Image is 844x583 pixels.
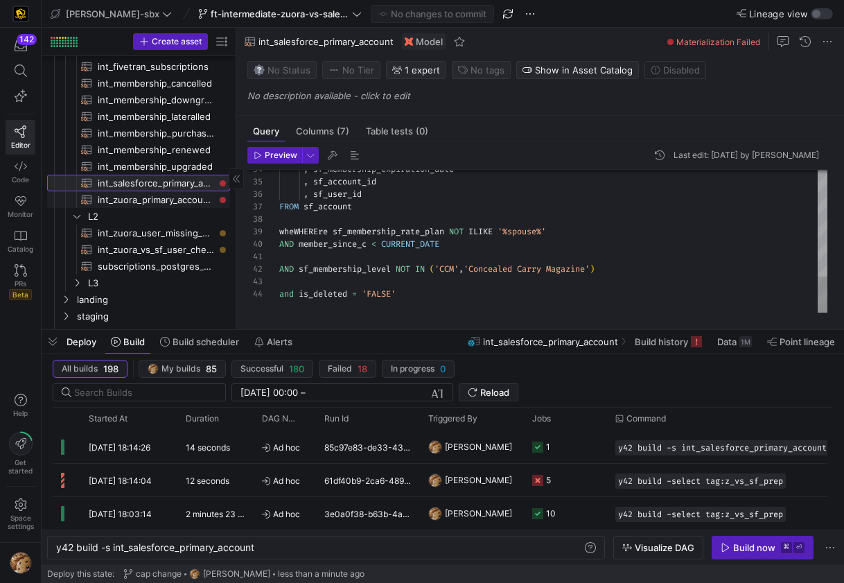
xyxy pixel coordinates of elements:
[98,225,214,241] span: int_zuora_user_missing_check​​​​​​​​​​
[386,61,446,79] button: 1 expert
[279,288,294,299] span: and
[445,497,512,530] span: [PERSON_NAME]
[324,414,349,424] span: Run Id
[618,510,783,519] span: y42 build -select tag:z_vs_sf_prep
[6,155,35,189] a: Code
[133,33,208,50] button: Create asset
[89,442,150,453] span: [DATE] 18:14:26
[739,336,752,347] div: 1M
[6,224,35,259] a: Catalog
[195,5,365,23] button: ft-intermediate-zuora-vs-salesforce-08052025
[416,127,428,136] span: (0)
[47,108,230,125] div: Press SPACE to select this row.
[328,64,374,76] span: No Tier
[308,387,399,398] input: End datetime
[405,64,440,76] span: 1 expert
[626,414,666,424] span: Command
[316,464,420,496] div: 61df40b9-2ca6-4890-a3ad-0ad98f954d04
[186,476,229,486] y42-duration: 12 seconds
[405,37,413,46] img: undefined
[47,191,230,208] a: int_zuora_primary_accounts​​​​​​​​​​
[8,245,33,253] span: Catalog
[98,109,214,125] span: int_membership_lateralled​​​​​​​​​​
[428,473,442,487] img: https://storage.googleapis.com/y42-prod-data-exchange/images/1Nvl5cecG3s9yuu18pSpZlzl4PBNfpIlp06V...
[8,514,34,530] span: Space settings
[301,387,306,398] span: –
[254,64,265,76] img: No status
[279,238,294,250] span: AND
[253,127,279,136] span: Query
[173,336,239,347] span: Build scheduler
[535,64,633,76] span: Show in Asset Catalog
[15,279,26,288] span: PRs
[247,147,302,164] button: Preview
[452,61,511,79] button: No tags
[66,8,159,19] span: [PERSON_NAME]-sbx
[299,263,391,275] span: sf_membership_level
[47,125,230,141] div: Press SPACE to select this row.
[186,509,270,519] y42-duration: 2 minutes 23 seconds
[428,507,442,521] img: https://storage.googleapis.com/y42-prod-data-exchange/images/1Nvl5cecG3s9yuu18pSpZlzl4PBNfpIlp06V...
[382,360,455,378] button: In progress0
[6,388,35,424] button: Help
[88,275,228,291] span: L3
[47,241,230,258] div: Press SPACE to select this row.
[89,476,152,486] span: [DATE] 18:14:04
[362,288,396,299] span: 'FALSE'
[247,250,263,263] div: 41
[674,150,819,160] div: Last edit: [DATE] by [PERSON_NAME]
[240,387,298,398] input: Start datetime
[781,542,792,553] kbd: ⌘
[780,336,835,347] span: Point lineage
[186,414,219,424] span: Duration
[231,360,313,378] button: Successful180
[74,387,214,398] input: Search Builds
[67,336,96,347] span: Deploy
[396,263,410,275] span: NOT
[267,336,292,347] span: Alerts
[262,498,308,530] span: Ad hoc
[47,225,230,241] div: Press SPACE to select this row.
[98,142,214,158] span: int_membership_renewed​​​​​​​​​​
[247,175,263,188] div: 35
[279,263,294,275] span: AND
[6,426,35,480] button: Getstarted
[98,259,214,275] span: subscriptions_postgres_kafka_joined_view​​​​​​​​​​
[47,308,230,324] div: Press SPACE to select this row.
[105,330,151,354] button: Build
[428,440,442,454] img: https://storage.googleapis.com/y42-prod-data-exchange/images/1Nvl5cecG3s9yuu18pSpZlzl4PBNfpIlp06V...
[6,189,35,224] a: Monitor
[47,92,230,108] div: Press SPACE to select this row.
[676,37,760,47] span: Materialization Failed
[483,336,618,347] span: int_salesforce_primary_account
[14,7,28,21] img: https://storage.googleapis.com/y42-prod-data-exchange/images/uAsz27BndGEK0hZWDFeOjoxA7jCwgK9jE472...
[464,263,590,275] span: 'Concealed Carry Magazine'
[10,552,32,574] img: https://storage.googleapis.com/y42-prod-data-exchange/images/1Nvl5cecG3s9yuu18pSpZlzl4PBNfpIlp06V...
[47,5,175,23] button: [PERSON_NAME]-sbx
[635,542,694,553] span: Visualize DAG
[247,213,263,225] div: 38
[416,36,443,47] span: Model
[8,210,33,218] span: Monitor
[468,226,493,237] span: ILIKE
[440,363,446,374] span: 0
[98,76,214,92] span: int_membership_cancelled​​​​​​​​​​
[262,414,298,424] span: DAG Name
[247,200,263,213] div: 37
[717,336,737,347] span: Data
[254,64,310,76] span: No Status
[6,492,35,537] a: Spacesettings
[278,569,364,579] span: less than a minute ago
[445,430,512,463] span: [PERSON_NAME]
[471,64,504,76] span: No tags
[304,201,352,212] span: sf_account
[247,90,838,101] p: No description available - click to edit
[635,336,688,347] span: Build history
[590,263,595,275] span: )
[532,414,551,424] span: Jobs
[47,569,114,579] span: Deploy this state:
[415,263,425,275] span: IN
[77,325,228,341] span: task
[618,443,827,453] span: y42 build -s int_salesforce_primary_account
[206,363,217,374] span: 85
